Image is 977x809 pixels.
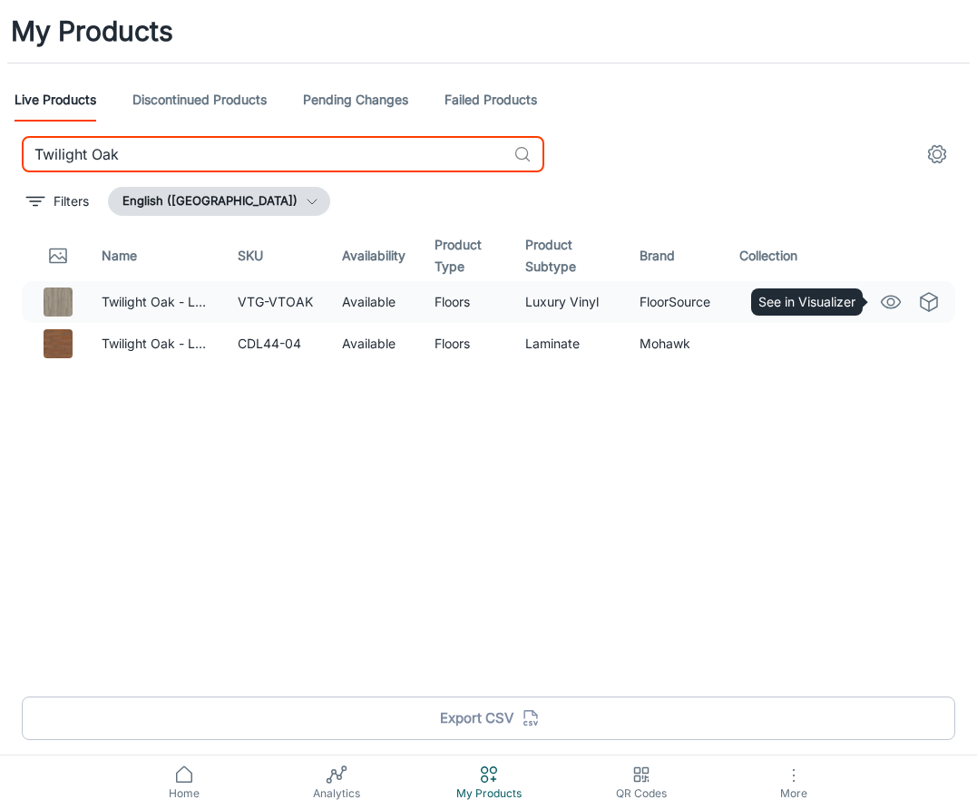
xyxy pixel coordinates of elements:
span: Home [119,785,249,802]
a: See in Virtual Samples [913,287,944,317]
span: My Products [424,785,554,802]
td: Mohawk [625,323,725,365]
a: Discontinued Products [132,78,267,122]
button: More [718,755,870,809]
a: Live Products [15,78,96,122]
a: See in Visualizer [875,287,906,317]
td: CDL44-04 [223,323,327,365]
td: Available [327,281,420,323]
button: English ([GEOGRAPHIC_DATA]) [108,187,330,216]
button: Export CSV [22,697,955,740]
th: Name [87,230,223,281]
p: Filters [54,191,89,211]
td: VTG-VTOAK [223,281,327,323]
a: Failed Products [445,78,537,122]
td: Available [327,323,420,365]
a: QR Codes [565,755,718,809]
button: filter [22,187,93,216]
td: Luxury Vinyl [511,281,625,323]
th: Brand [625,230,725,281]
a: Twilight Oak - Laminate Flooring [102,336,293,351]
td: Floors [420,323,511,365]
a: Pending Changes [303,78,408,122]
a: Analytics [260,755,413,809]
a: Twilight Oak - Luxury Vinyl Plank Flooring [102,294,348,309]
svg: Thumbnail [47,245,69,267]
a: Home [108,755,260,809]
h1: My Products [11,11,173,52]
input: Search [22,136,506,172]
th: Product Type [420,230,511,281]
th: SKU [223,230,327,281]
td: Floors [420,281,511,323]
th: Product Subtype [511,230,625,281]
a: Edit [837,287,868,317]
button: settings [919,136,955,172]
span: Analytics [271,785,402,802]
th: Collection [725,230,819,281]
a: My Products [413,755,565,809]
td: FloorSource [625,281,725,323]
td: Laminate [511,323,625,365]
span: QR Codes [576,785,707,802]
span: More [728,786,859,800]
th: Availability [327,230,420,281]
